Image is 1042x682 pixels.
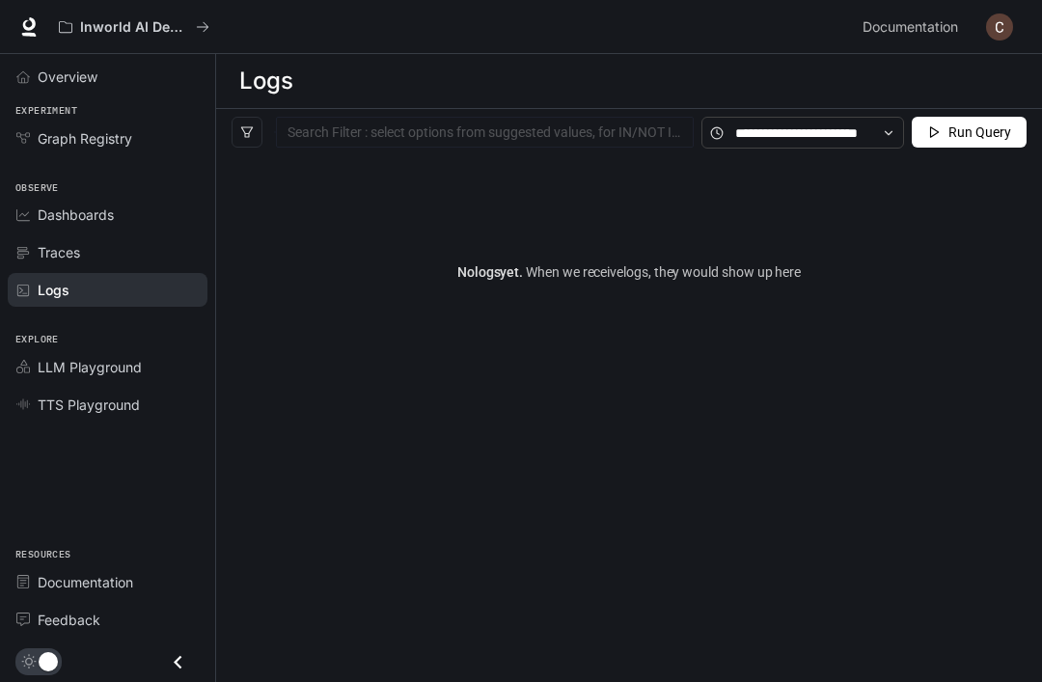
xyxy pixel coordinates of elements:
[38,242,80,262] span: Traces
[38,128,132,149] span: Graph Registry
[156,642,200,682] button: Close drawer
[240,125,254,139] span: filter
[8,273,207,307] a: Logs
[39,650,58,671] span: Dark mode toggle
[38,205,114,225] span: Dashboards
[8,603,207,637] a: Feedback
[8,388,207,422] a: TTS Playground
[980,8,1019,46] button: User avatar
[948,122,1011,143] span: Run Query
[50,8,218,46] button: All workspaces
[80,19,188,36] p: Inworld AI Demos
[38,67,97,87] span: Overview
[38,572,133,592] span: Documentation
[8,350,207,384] a: LLM Playground
[912,117,1027,148] button: Run Query
[863,15,958,40] span: Documentation
[523,264,801,280] span: When we receive logs , they would show up here
[8,565,207,599] a: Documentation
[38,395,140,415] span: TTS Playground
[8,122,207,155] a: Graph Registry
[986,14,1013,41] img: User avatar
[38,357,142,377] span: LLM Playground
[457,261,801,283] article: No logs yet.
[38,280,69,300] span: Logs
[38,610,100,630] span: Feedback
[239,62,292,100] h1: Logs
[232,117,262,148] button: filter
[8,198,207,232] a: Dashboards
[855,8,973,46] a: Documentation
[8,60,207,94] a: Overview
[8,235,207,269] a: Traces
